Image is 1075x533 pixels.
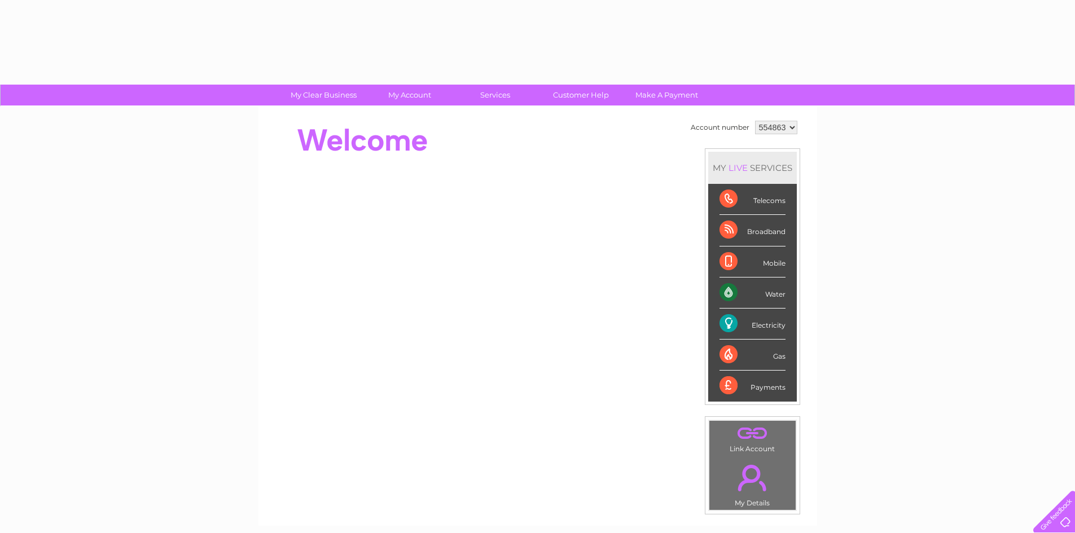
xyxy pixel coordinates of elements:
[719,184,786,215] div: Telecoms
[719,215,786,246] div: Broadband
[534,85,628,105] a: Customer Help
[712,458,793,497] a: .
[709,420,796,456] td: Link Account
[688,118,752,137] td: Account number
[712,424,793,443] a: .
[719,309,786,340] div: Electricity
[277,85,370,105] a: My Clear Business
[449,85,542,105] a: Services
[719,246,786,277] div: Mobile
[719,277,786,309] div: Water
[726,162,750,173] div: LIVE
[719,340,786,371] div: Gas
[620,85,713,105] a: Make A Payment
[363,85,456,105] a: My Account
[719,371,786,401] div: Payments
[708,152,797,184] div: MY SERVICES
[709,455,796,510] td: My Details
